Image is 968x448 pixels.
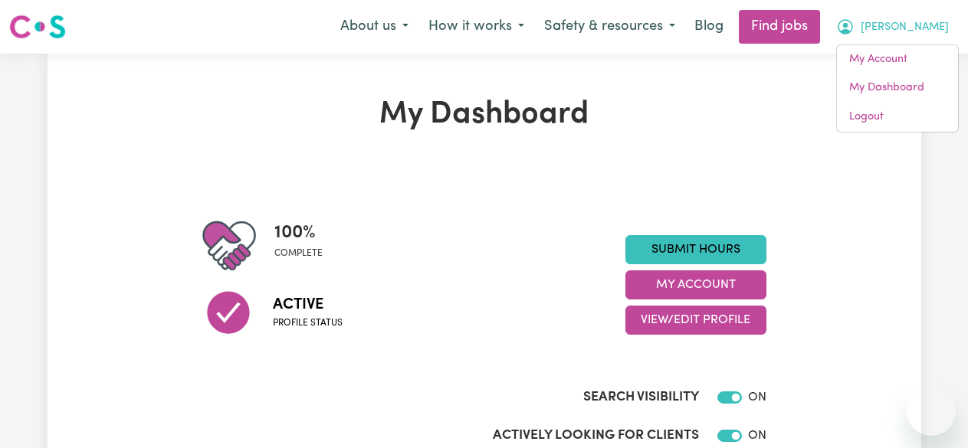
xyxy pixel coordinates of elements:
label: Actively Looking for Clients [493,426,699,446]
label: Search Visibility [583,388,699,407]
a: My Account [837,45,958,74]
span: complete [274,247,323,260]
button: My Account [625,270,766,299]
span: 100 % [274,219,323,247]
a: Submit Hours [625,235,766,264]
div: Profile completeness: 100% [274,219,335,273]
button: My Account [826,11,959,43]
button: About us [330,11,418,43]
a: Careseekers logo [9,9,66,44]
a: Logout [837,103,958,132]
button: How it works [418,11,534,43]
span: ON [748,430,766,442]
a: Blog [685,10,733,44]
a: My Dashboard [837,74,958,103]
span: ON [748,391,766,404]
span: Active [273,293,343,316]
h1: My Dashboard [202,96,766,133]
span: [PERSON_NAME] [861,19,949,36]
button: View/Edit Profile [625,306,766,335]
span: Profile status [273,316,343,330]
div: My Account [836,44,959,132]
img: Careseekers logo [9,13,66,41]
iframe: Button to launch messaging window [907,387,956,436]
a: Find jobs [739,10,820,44]
button: Safety & resources [534,11,685,43]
